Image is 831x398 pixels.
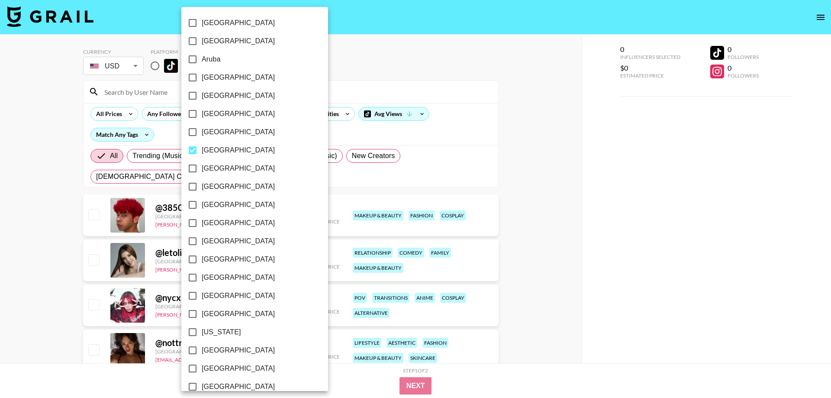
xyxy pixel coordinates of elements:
span: [GEOGRAPHIC_DATA] [202,382,275,392]
span: [GEOGRAPHIC_DATA] [202,236,275,246]
span: [GEOGRAPHIC_DATA] [202,109,275,119]
span: [GEOGRAPHIC_DATA] [202,18,275,28]
span: [GEOGRAPHIC_DATA] [202,163,275,174]
span: [GEOGRAPHIC_DATA] [202,72,275,83]
span: [GEOGRAPHIC_DATA] [202,309,275,319]
span: [GEOGRAPHIC_DATA] [202,363,275,374]
span: [GEOGRAPHIC_DATA] [202,91,275,101]
span: [GEOGRAPHIC_DATA] [202,36,275,46]
span: [GEOGRAPHIC_DATA] [202,218,275,228]
span: [GEOGRAPHIC_DATA] [202,345,275,356]
span: [GEOGRAPHIC_DATA] [202,291,275,301]
span: [US_STATE] [202,327,241,337]
span: Aruba [202,54,220,65]
span: [GEOGRAPHIC_DATA] [202,127,275,137]
span: [GEOGRAPHIC_DATA] [202,145,275,155]
span: [GEOGRAPHIC_DATA] [202,272,275,283]
span: [GEOGRAPHIC_DATA] [202,200,275,210]
span: [GEOGRAPHIC_DATA] [202,254,275,265]
span: [GEOGRAPHIC_DATA] [202,181,275,192]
